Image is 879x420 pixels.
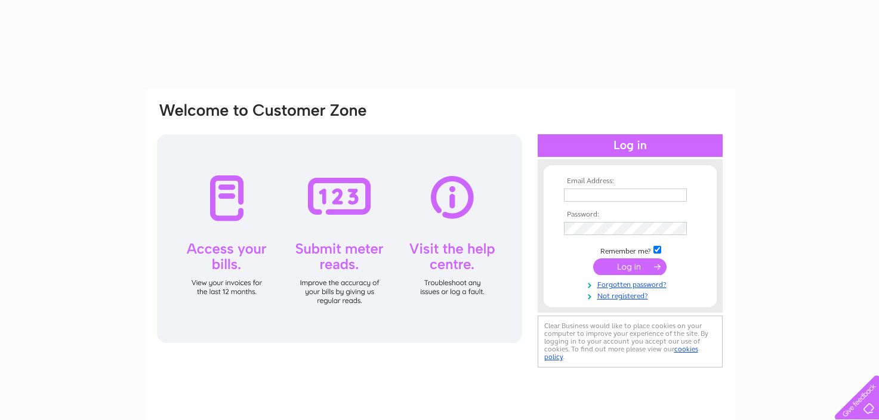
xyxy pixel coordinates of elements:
input: Submit [593,258,667,275]
div: Clear Business would like to place cookies on your computer to improve your experience of the sit... [538,316,723,367]
th: Email Address: [561,177,699,186]
th: Password: [561,211,699,219]
a: Forgotten password? [564,278,699,289]
a: Not registered? [564,289,699,301]
a: cookies policy [544,345,698,361]
td: Remember me? [561,244,699,256]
